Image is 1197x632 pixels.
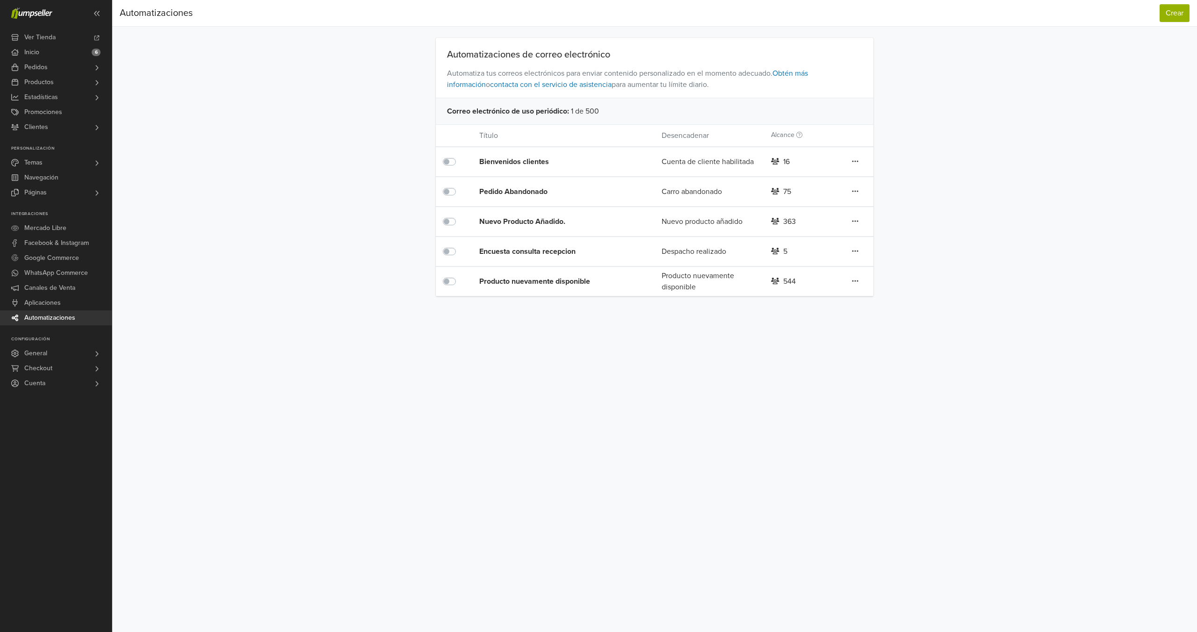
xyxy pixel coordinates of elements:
div: Automatizaciones [120,4,193,22]
span: Productos [24,75,54,90]
div: 363 [783,216,796,227]
span: Páginas [24,185,47,200]
div: Título [472,130,655,141]
div: Desencadenar [655,130,764,141]
p: Personalización [11,146,112,151]
span: WhatsApp Commerce [24,266,88,280]
span: Google Commerce [24,251,79,266]
span: Automatizaciones [24,310,75,325]
a: contacta con el servicio de asistencia [490,80,612,89]
span: Facebook & Instagram [24,236,89,251]
div: Despacho realizado [655,246,764,257]
p: Integraciones [11,211,112,217]
button: Crear [1160,4,1190,22]
span: Checkout [24,361,52,376]
div: Carro abandonado [655,186,764,197]
span: Aplicaciones [24,295,61,310]
span: Clientes [24,120,48,135]
div: 16 [783,156,790,167]
span: Estadísticas [24,90,58,105]
div: Nuevo producto añadido [655,216,764,227]
p: Configuración [11,337,112,342]
span: Mercado Libre [24,221,66,236]
div: Automatizaciones de correo electrónico [436,49,874,60]
label: Alcance [771,130,802,140]
span: Ver Tienda [24,30,56,45]
div: Producto nuevamente disponible [655,270,764,293]
div: Pedido Abandonado [479,186,625,197]
span: Pedidos [24,60,48,75]
span: Navegación [24,170,58,185]
div: 544 [783,276,796,287]
span: 6 [92,49,101,56]
span: Temas [24,155,43,170]
div: Encuesta consulta recepcion [479,246,625,257]
span: Canales de Venta [24,280,75,295]
span: Promociones [24,105,62,120]
div: Nuevo Producto Añadido. [479,216,625,227]
div: 75 [783,186,791,197]
div: 1 de 500 [436,98,874,124]
div: Bienvenidos clientes [479,156,625,167]
span: Inicio [24,45,39,60]
span: Correo electrónico de uso periódico : [447,106,569,117]
span: Cuenta [24,376,45,391]
div: Producto nuevamente disponible [479,276,625,287]
div: Cuenta de cliente habilitada [655,156,764,167]
span: Automatiza tus correos electrónicos para enviar contenido personalizado en el momento adecuado. o... [436,60,874,98]
div: 5 [783,246,787,257]
span: General [24,346,47,361]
